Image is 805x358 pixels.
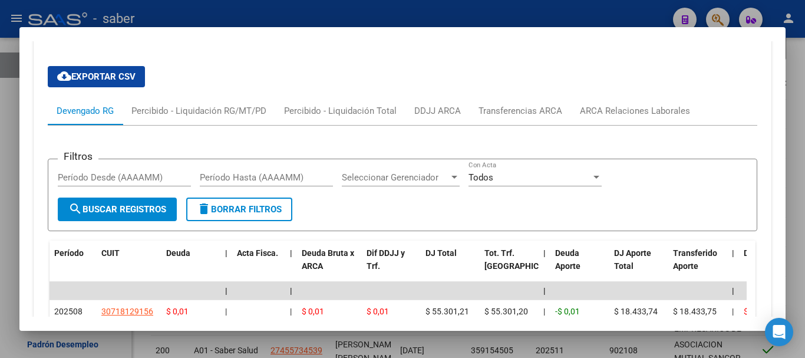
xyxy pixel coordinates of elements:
span: | [732,307,734,316]
span: | [543,286,546,295]
mat-icon: delete [197,202,211,216]
div: Percibido - Liquidación RG/MT/PD [131,104,266,117]
mat-icon: cloud_download [57,69,71,83]
datatable-header-cell: | [727,241,739,293]
span: 30718129156 [101,307,153,316]
datatable-header-cell: Deuda Contr. [739,241,798,293]
span: Acta Fisca. [237,248,278,258]
span: | [225,307,227,316]
span: Deuda Bruta x ARCA [302,248,354,271]
div: Devengado RG [57,104,114,117]
span: Período [54,248,84,258]
datatable-header-cell: Tot. Trf. Bruto [480,241,539,293]
span: Borrar Filtros [197,204,282,215]
span: | [225,248,227,258]
span: Exportar CSV [57,71,136,82]
span: Deuda Aporte [555,248,580,271]
div: DDJJ ARCA [414,104,461,117]
span: | [543,248,546,258]
span: $ 0,01 [302,307,324,316]
div: ARCA Relaciones Laborales [580,104,690,117]
div: Transferencias ARCA [479,104,562,117]
span: Tot. Trf. [GEOGRAPHIC_DATA] [484,248,565,271]
datatable-header-cell: | [220,241,232,293]
datatable-header-cell: Deuda Bruta x ARCA [297,241,362,293]
datatable-header-cell: CUIT [97,241,161,293]
datatable-header-cell: DJ Aporte Total [609,241,668,293]
span: $ 18.433,74 [614,307,658,316]
datatable-header-cell: Deuda [161,241,220,293]
datatable-header-cell: DJ Total [421,241,480,293]
h3: Filtros [58,150,98,163]
datatable-header-cell: | [539,241,550,293]
span: | [290,248,292,258]
span: DJ Aporte Total [614,248,651,271]
button: Buscar Registros [58,198,177,221]
span: 202508 [54,307,83,316]
span: | [290,286,292,295]
span: -$ 0,01 [555,307,580,316]
div: Open Intercom Messenger [765,318,793,346]
span: | [290,307,292,316]
datatable-header-cell: | [285,241,297,293]
span: $ 0,01 [166,307,189,316]
span: | [225,286,227,295]
span: $ 18.433,75 [673,307,717,316]
datatable-header-cell: Acta Fisca. [232,241,285,293]
button: Exportar CSV [48,66,145,87]
span: | [732,286,734,295]
span: $ 0,01 [744,307,766,316]
span: Deuda Contr. [744,248,792,258]
datatable-header-cell: Transferido Aporte [668,241,727,293]
span: Seleccionar Gerenciador [342,172,449,183]
span: | [732,248,734,258]
mat-icon: search [68,202,83,216]
span: $ 55.301,20 [484,307,528,316]
span: Buscar Registros [68,204,166,215]
span: CUIT [101,248,120,258]
datatable-header-cell: Deuda Aporte [550,241,609,293]
span: $ 0,01 [367,307,389,316]
datatable-header-cell: Período [50,241,97,293]
span: Dif DDJJ y Trf. [367,248,405,271]
span: DJ Total [425,248,457,258]
div: Percibido - Liquidación Total [284,104,397,117]
span: Transferido Aporte [673,248,717,271]
button: Borrar Filtros [186,198,292,221]
span: | [543,307,545,316]
span: Deuda [166,248,190,258]
datatable-header-cell: Dif DDJJ y Trf. [362,241,421,293]
span: $ 55.301,21 [425,307,469,316]
span: Todos [469,172,493,183]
